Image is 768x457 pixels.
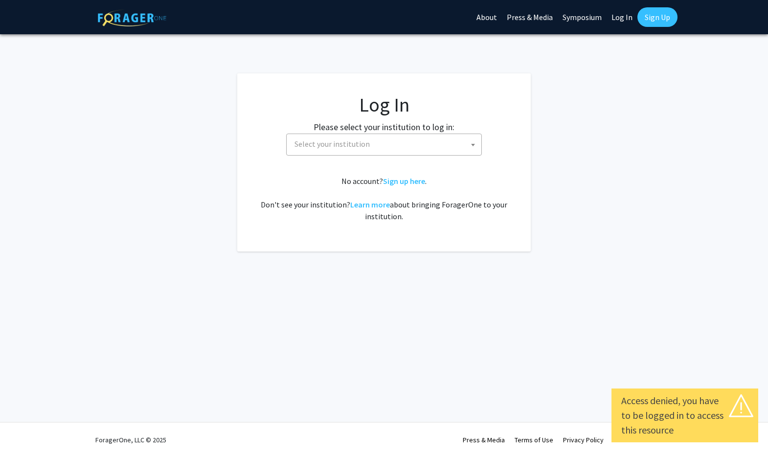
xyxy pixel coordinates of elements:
[463,435,505,444] a: Press & Media
[257,175,511,222] div: No account? . Don't see your institution? about bringing ForagerOne to your institution.
[637,7,678,27] a: Sign Up
[383,176,425,186] a: Sign up here
[563,435,604,444] a: Privacy Policy
[314,120,454,134] label: Please select your institution to log in:
[286,134,482,156] span: Select your institution
[294,139,370,149] span: Select your institution
[621,393,748,437] div: Access denied, you have to be logged in to access this resource
[350,200,390,209] a: Learn more about bringing ForagerOne to your institution
[95,423,166,457] div: ForagerOne, LLC © 2025
[98,9,166,26] img: ForagerOne Logo
[515,435,553,444] a: Terms of Use
[257,93,511,116] h1: Log In
[291,134,481,154] span: Select your institution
